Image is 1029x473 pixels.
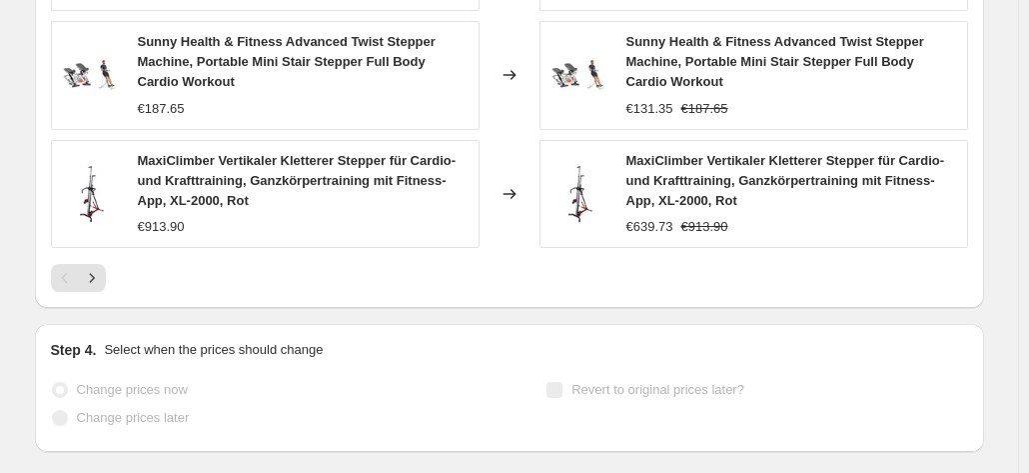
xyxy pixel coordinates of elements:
[51,264,106,292] nav: Pagination
[626,153,945,208] span: MaxiClimber Vertikaler Kletterer Stepper für Cardio- und Krafttraining, Ganzkörpertraining mit Fi...
[62,45,122,105] img: 31DUhLlY1NL_80x.jpg
[550,45,610,105] img: 31DUhLlY1NL_80x.jpg
[626,34,924,89] span: Sunny Health & Fitness Advanced Twist Stepper Machine, Portable Mini Stair Stepper Full Body Card...
[138,153,457,208] span: MaxiClimber Vertikaler Kletterer Stepper für Cardio- und Krafttraining, Ganzkörpertraining mit Fi...
[681,99,728,119] strike: €187.65
[626,217,673,237] div: €639.73
[104,340,323,360] p: Select when the prices should change
[571,382,744,397] span: Revert to original prices later?
[138,99,185,119] div: €187.65
[77,382,188,397] span: Change prices now
[78,264,106,292] button: Next
[77,410,190,425] span: Change prices later
[138,34,436,89] span: Sunny Health & Fitness Advanced Twist Stepper Machine, Portable Mini Stair Stepper Full Body Card...
[62,164,122,224] img: 61ISdnXUVDL_80x.jpg
[681,217,728,237] strike: €913.90
[550,164,610,224] img: 61ISdnXUVDL_80x.jpg
[138,217,185,237] div: €913.90
[51,340,97,360] h2: Step 4.
[626,99,673,119] div: €131.35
